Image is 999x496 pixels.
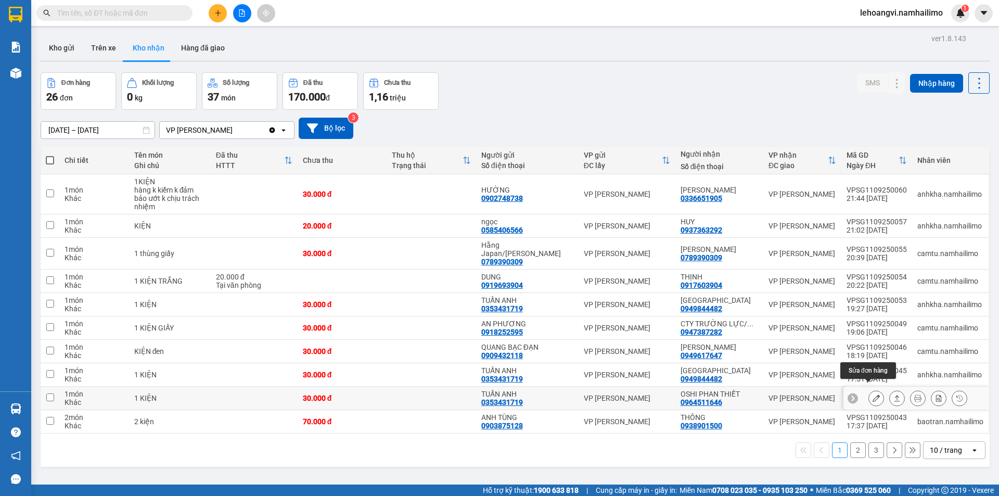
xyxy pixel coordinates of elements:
div: MỸ LINH [681,186,758,194]
div: 30.000 đ [303,300,382,309]
div: Số điện thoại [681,162,758,171]
span: question-circle [11,427,21,437]
strong: 0708 023 035 - 0935 103 250 [712,486,808,494]
div: 18:19 [DATE] [847,351,907,360]
div: VP [PERSON_NAME] [584,249,670,258]
div: 20.000 đ [303,222,382,230]
div: 1 món [65,296,123,304]
div: ver 1.8.143 [931,33,966,44]
div: 0964511646 [681,398,722,406]
button: Chưa thu1,16 triệu [363,72,439,110]
strong: 1900 633 818 [534,486,579,494]
img: warehouse-icon [10,403,21,414]
div: 0353431719 [481,304,523,313]
div: Mã GD [847,151,899,159]
div: 20:22 [DATE] [847,281,907,289]
button: 3 [868,442,884,458]
div: anhkha.namhailimo [917,190,983,198]
button: Kho nhận [124,35,173,60]
button: Bộ lọc [299,118,353,139]
sup: 1 [962,5,969,12]
div: Chi tiết [65,156,123,164]
div: Khác [65,304,123,313]
th: Toggle SortBy [763,147,841,174]
div: THỊNH [681,273,758,281]
svg: Clear value [268,126,276,134]
span: ⚪️ [810,488,813,492]
div: Giao hàng [889,390,905,406]
div: 0949844482 [681,375,722,383]
span: Hỗ trợ kỹ thuật: [483,485,579,496]
span: kg [135,94,143,102]
div: 1 món [65,343,123,351]
div: 1 món [65,390,123,398]
div: VP [PERSON_NAME] [584,394,670,402]
svg: open [970,446,979,454]
div: TUẤN ANH [481,366,573,375]
div: Khác [65,422,123,430]
div: VP [PERSON_NAME] [584,300,670,309]
div: VPSG1109250055 [847,245,907,253]
div: 30.000 đ [303,394,382,402]
button: Khối lượng0kg [121,72,197,110]
div: 0917603904 [681,281,722,289]
div: Ngày ĐH [847,161,899,170]
div: VP [PERSON_NAME] [584,277,670,285]
div: 70.000 đ [303,417,382,426]
div: camtu.namhailimo [917,249,983,258]
span: đơn [60,94,73,102]
span: | [899,485,900,496]
div: Khác [65,351,123,360]
img: icon-new-feature [956,8,965,18]
div: 1 món [65,218,123,226]
div: 19:27 [DATE] [847,304,907,313]
div: Khác [65,375,123,383]
div: ngọc [481,218,573,226]
div: ĐC lấy [584,161,662,170]
button: plus [209,4,227,22]
div: HƯỜNG [481,186,573,194]
div: Số điện thoại [481,161,573,170]
span: notification [11,451,21,461]
div: QUANG BẠC ĐẠN [481,343,573,351]
div: 1 KIỆN GIẤY [134,324,206,332]
div: 30.000 đ [303,371,382,379]
div: Người nhận [681,150,758,158]
button: Đơn hàng26đơn [41,72,116,110]
div: 10 / trang [930,445,962,455]
input: Select a date range. [41,122,155,138]
div: VP [PERSON_NAME] [584,347,670,355]
button: file-add [233,4,251,22]
div: 1KIỆN [134,177,206,186]
span: copyright [941,487,949,494]
div: VP [PERSON_NAME] [584,222,670,230]
div: VP [PERSON_NAME] [584,371,670,379]
span: message [11,474,21,484]
img: logo-vxr [9,7,22,22]
div: 30.000 đ [303,190,382,198]
div: 0353431719 [481,398,523,406]
button: 1 [832,442,848,458]
div: anhkha.namhailimo [917,371,983,379]
span: lehoangvi.namhailimo [852,6,951,19]
div: THÔNG [681,413,758,422]
div: Tên món [134,151,206,159]
span: 0 [127,91,133,103]
button: Nhập hàng [910,74,963,93]
div: 1 KIỆN TRẮNG [134,277,206,285]
div: 0938901500 [681,422,722,430]
div: VP [PERSON_NAME] [769,300,836,309]
div: VPSG1109250043 [847,413,907,422]
div: VP [PERSON_NAME] [769,324,836,332]
div: CTY TRƯỜNG LỰC/c Loan [681,320,758,328]
div: 30.000 đ [303,324,382,332]
div: Trạng thái [392,161,463,170]
th: Toggle SortBy [211,147,298,174]
div: 20:39 [DATE] [847,253,907,262]
div: 20.000 đ [216,273,292,281]
span: 170.000 [288,91,326,103]
div: VPSG1109250046 [847,343,907,351]
div: TUẤN ANH [481,390,573,398]
span: món [221,94,236,102]
div: VP [PERSON_NAME] [769,249,836,258]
